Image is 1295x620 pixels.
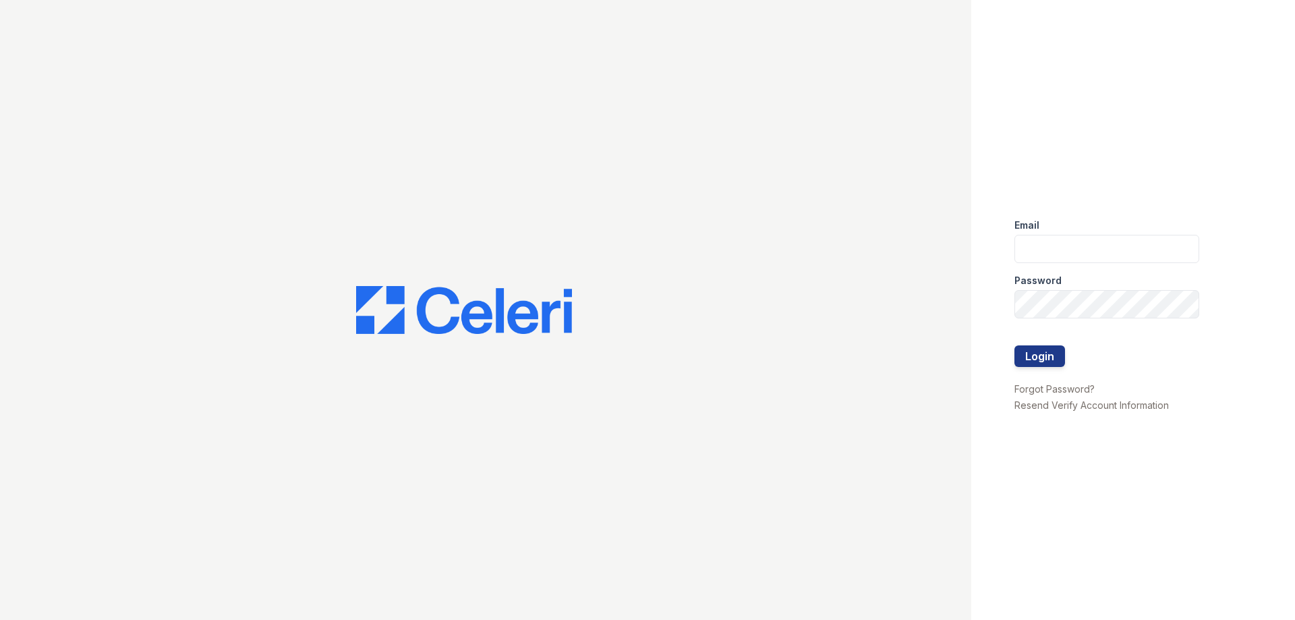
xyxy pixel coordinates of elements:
[1014,399,1169,411] a: Resend Verify Account Information
[1014,383,1095,395] a: Forgot Password?
[1014,219,1039,232] label: Email
[1014,345,1065,367] button: Login
[1014,274,1062,287] label: Password
[356,286,572,335] img: CE_Logo_Blue-a8612792a0a2168367f1c8372b55b34899dd931a85d93a1a3d3e32e68fde9ad4.png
